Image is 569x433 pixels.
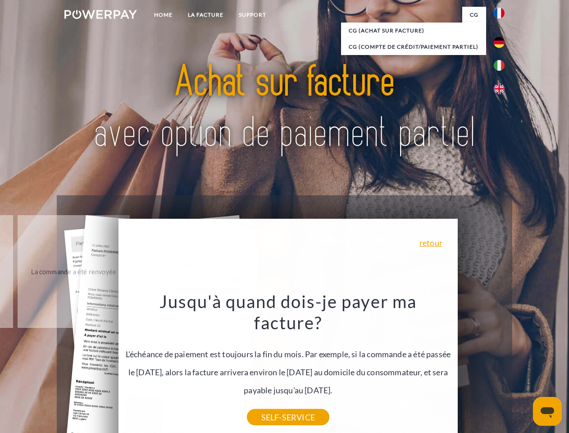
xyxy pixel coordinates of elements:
[23,265,124,277] div: La commande a été renvoyée
[231,7,274,23] a: Support
[494,83,505,94] img: en
[123,290,452,334] h3: Jusqu'à quand dois-je payer ma facture?
[247,409,329,425] a: SELF-SERVICE
[533,397,562,426] iframe: Bouton de lancement de la fenêtre de messagerie
[462,7,486,23] a: CG
[341,23,486,39] a: CG (achat sur facture)
[146,7,180,23] a: Home
[341,39,486,55] a: CG (Compte de crédit/paiement partiel)
[494,60,505,71] img: it
[86,43,483,173] img: title-powerpay_fr.svg
[180,7,231,23] a: LA FACTURE
[64,10,137,19] img: logo-powerpay-white.svg
[494,37,505,48] img: de
[419,239,442,247] a: retour
[123,290,452,417] div: L'échéance de paiement est toujours la fin du mois. Par exemple, si la commande a été passée le [...
[494,8,505,18] img: fr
